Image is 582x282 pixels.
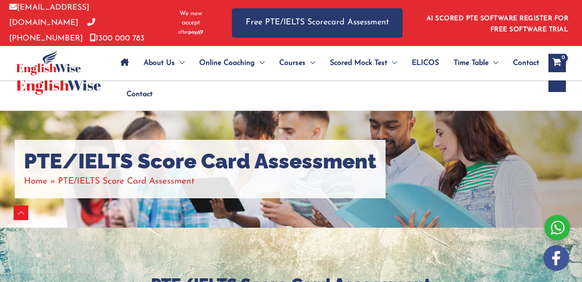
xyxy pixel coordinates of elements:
span: Contact [127,78,153,110]
span: We now accept [173,9,209,28]
aside: Header Widget 1 [421,8,573,38]
a: View Shopping Cart, empty [548,54,566,72]
a: [PHONE_NUMBER] [9,19,95,42]
span: Time Table [454,47,489,79]
a: Scored Mock TestMenu Toggle [323,47,404,79]
a: [EMAIL_ADDRESS][DOMAIN_NAME] [9,4,89,27]
a: Home [24,177,47,186]
span: Scored Mock Test [330,47,387,79]
img: white-facebook.png [543,245,569,271]
a: AI SCORED PTE SOFTWARE REGISTER FOR FREE SOFTWARE TRIAL [426,15,569,33]
a: Contact [119,78,153,110]
h1: PTE/IELTS Score Card Assessment [24,149,376,174]
span: Contact [513,47,539,79]
a: About UsMenu Toggle [136,47,192,79]
span: Menu Toggle [175,47,184,79]
img: Afterpay-Logo [178,30,203,35]
span: About Us [144,47,175,79]
span: PTE/IELTS Score Card Assessment [58,177,195,186]
a: ELICOS [404,47,446,79]
a: Contact [506,47,539,79]
span: ELICOS [412,47,439,79]
nav: Breadcrumbs [24,174,376,189]
span: Menu Toggle [305,47,315,79]
span: Courses [279,47,305,79]
span: Online Coaching [199,47,255,79]
span: Menu Toggle [387,47,397,79]
nav: Site Navigation: Main Menu [113,47,539,79]
span: Menu Toggle [489,47,498,79]
a: CoursesMenu Toggle [272,47,323,79]
a: Online CoachingMenu Toggle [192,47,272,79]
span: Menu Toggle [255,47,265,79]
a: Time TableMenu Toggle [446,47,506,79]
img: cropped-ew-logo [16,50,81,75]
a: Free PTE/IELTS Scorecard Assessment [232,8,403,37]
a: 1300 000 783 [90,35,144,42]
